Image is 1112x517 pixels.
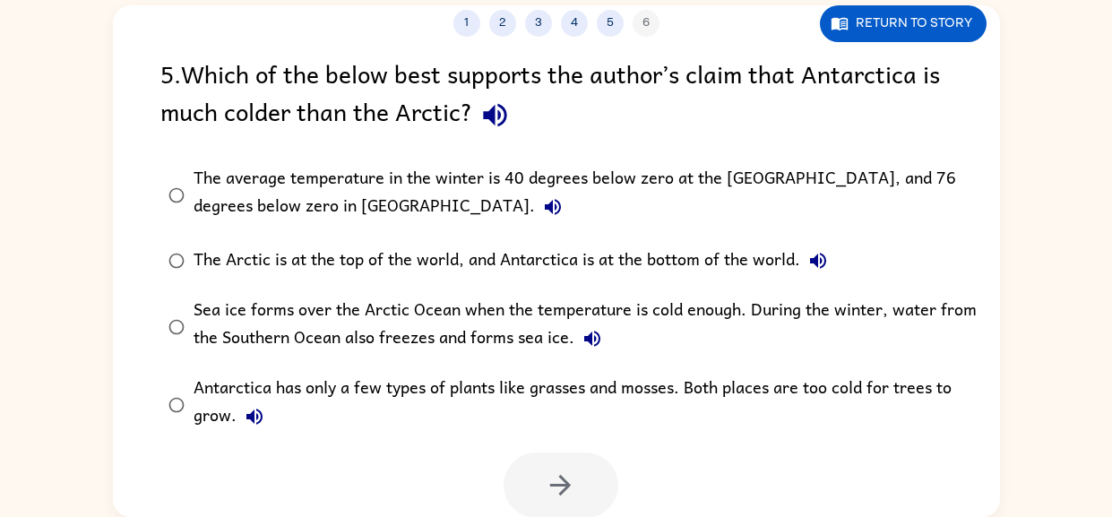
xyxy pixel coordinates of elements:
[597,10,624,37] button: 5
[194,165,977,225] div: The average temperature in the winter is 40 degrees below zero at the [GEOGRAPHIC_DATA], and 76 d...
[194,243,836,279] div: The Arctic is at the top of the world, and Antarctica is at the bottom of the world.
[535,189,571,225] button: The average temperature in the winter is 40 degrees below zero at the [GEOGRAPHIC_DATA], and 76 d...
[525,10,552,37] button: 3
[820,5,987,42] button: Return to story
[237,399,272,435] button: Antarctica has only a few types of plants like grasses and mosses. Both places are too cold for t...
[160,55,953,138] div: 5 . Which of the below best supports the author’s claim that Antarctica is much colder than the A...
[800,243,836,279] button: The Arctic is at the top of the world, and Antarctica is at the bottom of the world.
[453,10,480,37] button: 1
[489,10,516,37] button: 2
[574,321,610,357] button: Sea ice forms over the Arctic Ocean when the temperature is cold enough. During the winter, water...
[561,10,588,37] button: 4
[194,297,977,357] div: Sea ice forms over the Arctic Ocean when the temperature is cold enough. During the winter, water...
[194,375,977,435] div: Antarctica has only a few types of plants like grasses and mosses. Both places are too cold for t...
